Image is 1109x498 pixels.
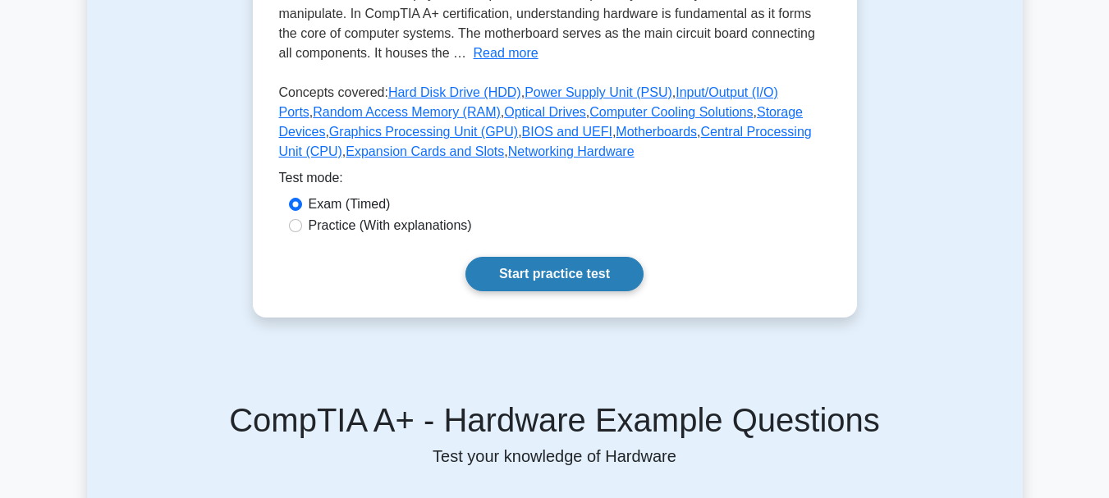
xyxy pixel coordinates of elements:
button: Read more [474,43,538,63]
a: Expansion Cards and Slots [346,144,504,158]
a: Storage Devices [279,105,804,139]
a: Optical Drives [504,105,586,119]
a: Power Supply Unit (PSU) [525,85,672,99]
div: Test mode: [279,168,831,194]
a: Random Access Memory (RAM) [313,105,501,119]
a: Graphics Processing Unit (GPU) [329,125,518,139]
a: Hard Disk Drive (HDD) [388,85,521,99]
h5: CompTIA A+ - Hardware Example Questions [107,400,1003,440]
a: Computer Cooling Solutions [589,105,753,119]
a: Networking Hardware [508,144,635,158]
a: Motherboards [616,125,697,139]
a: BIOS and UEFI [522,125,612,139]
label: Exam (Timed) [309,194,391,214]
label: Practice (With explanations) [309,216,472,235]
p: Test your knowledge of Hardware [107,446,1003,466]
a: Start practice test [465,257,644,291]
p: Concepts covered: , , , , , , , , , , , , [279,83,831,168]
